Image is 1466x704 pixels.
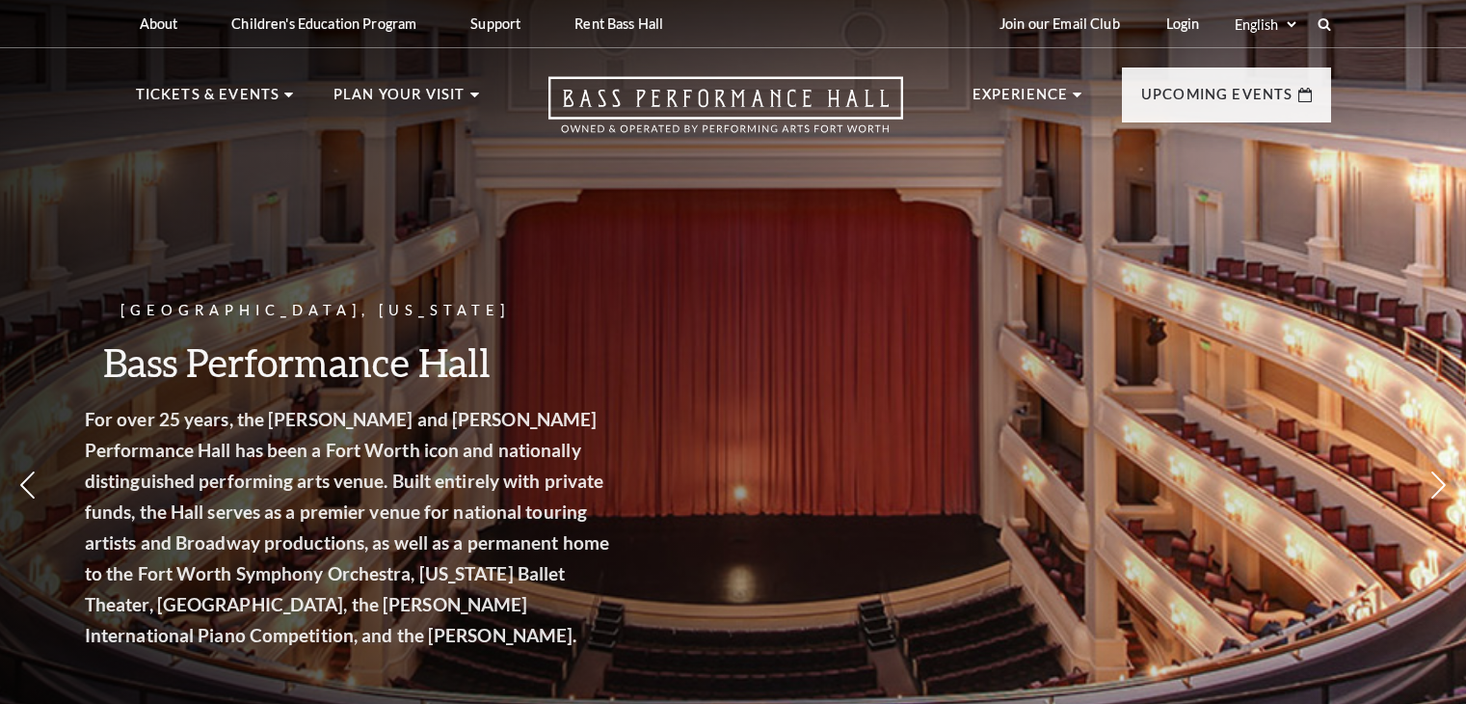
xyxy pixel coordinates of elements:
[140,15,178,32] p: About
[1141,83,1293,118] p: Upcoming Events
[574,15,663,32] p: Rent Bass Hall
[470,15,520,32] p: Support
[128,408,653,646] strong: For over 25 years, the [PERSON_NAME] and [PERSON_NAME] Performance Hall has been a Fort Worth ico...
[128,338,658,387] h3: Bass Performance Hall
[1231,15,1299,34] select: Select:
[333,83,466,118] p: Plan Your Visit
[136,83,280,118] p: Tickets & Events
[231,15,416,32] p: Children's Education Program
[128,299,658,323] p: [GEOGRAPHIC_DATA], [US_STATE]
[973,83,1069,118] p: Experience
